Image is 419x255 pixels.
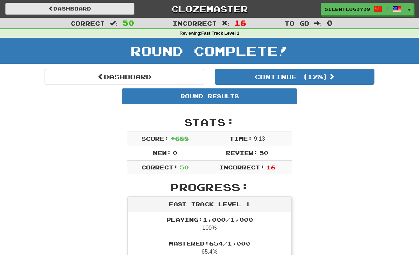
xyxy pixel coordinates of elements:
span: Playing: 1,000 / 1,000 [166,216,253,223]
a: Clozemaster [145,3,274,15]
span: SilentLog3739 [325,6,370,12]
span: 0 [327,19,333,27]
a: Dashboard [45,69,204,85]
strong: Fast Track Level 1 [201,31,240,36]
h1: Round Complete! [2,44,417,58]
span: 50 [259,149,268,156]
span: 50 [122,19,134,27]
h2: Stats: [127,116,292,128]
span: 50 [180,164,189,170]
span: Score: [141,135,169,142]
span: New: [153,149,171,156]
span: Time: [230,135,252,142]
span: 9 : 13 [254,136,265,142]
span: Incorrect: [219,164,265,170]
span: 16 [234,19,246,27]
li: 100% [128,212,291,236]
span: Review: [226,149,258,156]
span: Mastered: 654 / 1,000 [169,240,250,247]
a: SilentLog3739 / [321,3,405,15]
h2: Progress: [127,181,292,193]
span: Correct: [141,164,178,170]
a: Dashboard [5,3,134,15]
div: Fast Track Level 1 [128,197,291,212]
span: : [110,20,118,26]
span: : [222,20,230,26]
span: : [314,20,322,26]
span: Incorrect [173,20,217,27]
span: / [386,6,389,11]
button: Continue (128) [215,69,374,85]
span: To go [285,20,309,27]
div: Round Results [122,89,297,104]
span: 16 [266,164,275,170]
span: 0 [173,149,177,156]
span: + 688 [171,135,189,142]
span: Correct [71,20,105,27]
